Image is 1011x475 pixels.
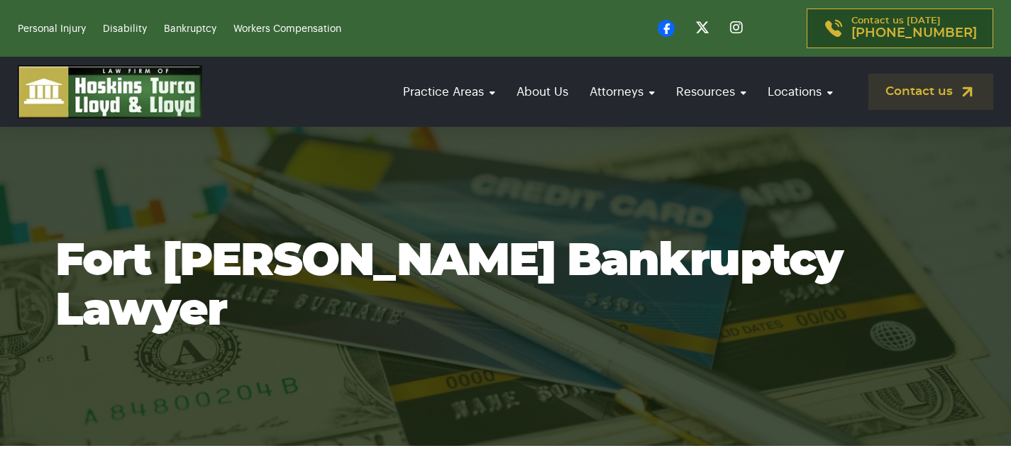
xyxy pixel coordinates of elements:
p: Contact us [DATE] [851,16,977,40]
a: Contact us [DATE][PHONE_NUMBER] [807,9,993,48]
a: About Us [509,72,575,112]
img: logo [18,65,202,118]
a: Resources [669,72,753,112]
a: Locations [761,72,840,112]
a: Contact us [868,74,993,110]
span: [PHONE_NUMBER] [851,26,977,40]
a: Attorneys [582,72,662,112]
a: Workers Compensation [233,24,341,34]
h1: Fort [PERSON_NAME] Bankruptcy Lawyer [55,237,956,336]
a: Practice Areas [396,72,502,112]
a: Disability [103,24,147,34]
a: Bankruptcy [164,24,216,34]
a: Personal Injury [18,24,86,34]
